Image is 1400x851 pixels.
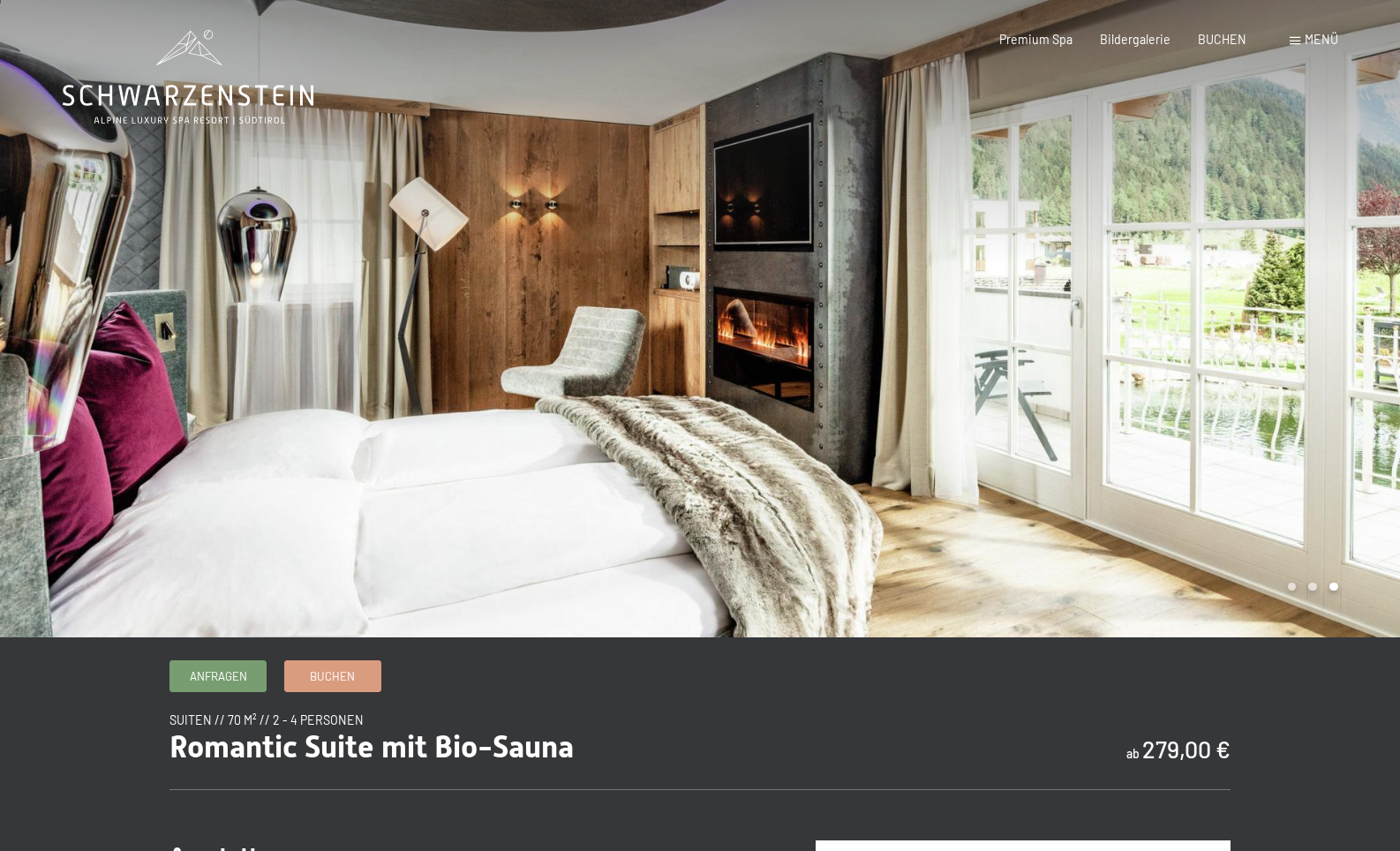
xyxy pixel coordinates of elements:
[169,728,574,764] span: Romantic Suite mit Bio-Sauna
[170,661,266,690] a: Anfragen
[1305,32,1338,47] span: Menü
[1198,32,1246,47] a: BUCHEN
[1100,32,1170,47] a: Bildergalerie
[1126,746,1140,761] span: ab
[310,668,355,684] span: Buchen
[169,712,364,727] span: Suiten // 70 m² // 2 - 4 Personen
[999,32,1073,47] a: Premium Spa
[190,668,247,684] span: Anfragen
[285,661,380,690] a: Buchen
[1142,734,1231,763] b: 279,00 €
